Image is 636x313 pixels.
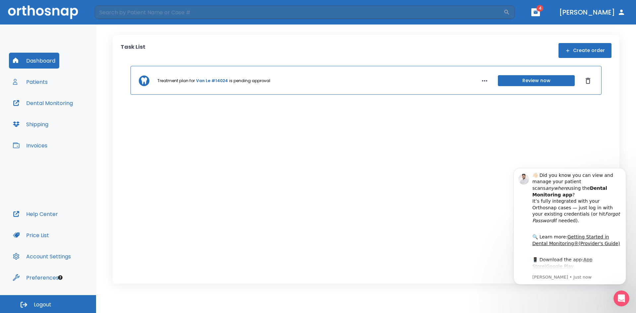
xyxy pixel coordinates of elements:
span: 4 [537,5,544,12]
p: is pending approval [229,78,270,84]
span: Logout [34,301,51,308]
button: Dismiss [583,76,593,86]
iframe: Intercom notifications message [503,158,636,295]
button: Patients [9,74,52,90]
button: Review now [498,75,575,86]
button: [PERSON_NAME] [556,6,628,18]
button: Preferences [9,270,63,286]
button: Dashboard [9,53,59,69]
button: Create order [558,43,611,58]
button: Price List [9,227,53,243]
iframe: Intercom live chat [613,290,629,306]
div: Tooltip anchor [57,275,63,281]
button: Dental Monitoring [9,95,77,111]
button: Invoices [9,137,51,153]
button: Help Center [9,206,62,222]
button: Shipping [9,116,52,132]
p: Task List [121,43,145,58]
img: Orthosnap [8,5,78,19]
input: Search by Patient Name or Case # [95,6,503,19]
button: Account Settings [9,248,75,264]
a: Van Le #14024 [196,78,228,84]
p: Treatment plan for [157,78,195,84]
